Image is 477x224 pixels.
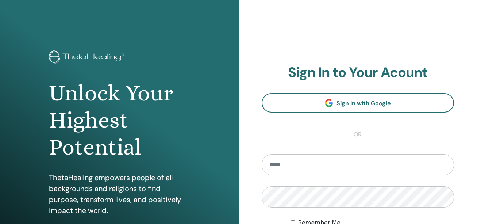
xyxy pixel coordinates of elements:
h2: Sign In to Your Acount [262,64,454,81]
h1: Unlock Your Highest Potential [49,80,190,161]
span: or [350,130,365,139]
span: Sign In with Google [336,99,391,107]
p: ThetaHealing empowers people of all backgrounds and religions to find purpose, transform lives, a... [49,172,190,216]
a: Sign In with Google [262,93,454,113]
